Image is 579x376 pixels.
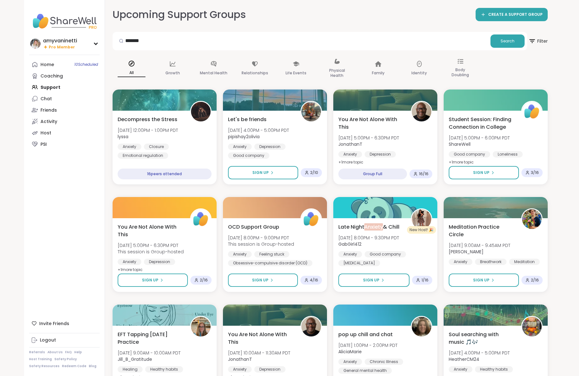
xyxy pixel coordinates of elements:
a: Host [29,127,100,139]
span: Sign Up [473,170,490,176]
b: Jill_B_Gratitude [118,356,152,362]
span: 4 / 16 [310,278,318,283]
b: AliciaMarie [338,348,362,355]
span: OCD Support Group [228,223,279,231]
span: Meditation Practice Circle [449,223,514,238]
div: Group Full [338,169,407,179]
a: Safety Policy [54,357,77,361]
span: Sign Up [363,277,379,283]
p: Life Events [286,69,306,77]
p: Physical Health [323,67,351,79]
a: Blog [89,364,96,368]
span: Let's be friends [228,116,267,123]
span: Pro Member [49,45,75,50]
span: Sign Up [473,277,490,283]
div: Coaching [40,73,63,79]
div: Anxiety [338,359,362,365]
span: Sign Up [252,170,269,176]
span: [DATE] 12:00PM - 1:00PM PDT [118,127,178,133]
div: Anxiety [449,259,472,265]
span: [DATE] 9:00AM - 10:00AM PDT [118,350,181,356]
div: 16 peers attended [118,169,212,179]
span: Search [501,38,514,44]
img: ShareWell [191,209,211,229]
b: pipishay2olivia [228,133,260,140]
b: lyssa [118,133,128,140]
div: Anxiety [338,151,362,157]
button: Sign Up [228,166,298,179]
div: Obsessive-compulsive disorder (OCD) [228,260,312,266]
span: [DATE] 8:00PM - 9:00PM PDT [228,235,294,241]
button: Sign Up [118,274,188,287]
div: Depression [254,144,286,150]
b: JonathanT [338,141,362,147]
a: Activity [29,116,100,127]
b: HeatherCM24 [449,356,479,362]
p: Growth [165,69,180,77]
span: Late Night & Chill [338,223,399,231]
h2: Upcoming Support Groups [113,8,246,22]
div: Healthy habits [145,366,183,373]
p: Identity [411,69,427,77]
img: HeatherCM24 [522,317,542,336]
a: Friends [29,104,100,116]
span: 10 Scheduled [74,62,98,67]
div: Breathwork [475,259,507,265]
img: Jill_B_Gratitude [191,317,211,336]
img: lyssa [191,102,211,121]
button: Search [490,34,525,48]
div: Chronic Illness [365,359,403,365]
span: You Are Not Alone With This [338,116,404,131]
span: CREATE A SUPPORT GROUP [488,12,543,17]
span: Soul searching with music 🎵🎶 [449,331,514,346]
div: Invite Friends [29,318,100,329]
div: Good company [365,251,406,257]
div: Anxiety [228,144,252,150]
span: 3 / 16 [531,170,539,175]
b: ShareWell [449,141,471,147]
div: Good company [449,151,490,157]
button: Sign Up [228,274,298,287]
img: JonathanT [412,102,431,121]
span: Decompress the Stress [118,116,177,123]
div: Anxiety [228,251,252,257]
div: Logout [40,337,56,343]
img: ShareWell [301,209,321,229]
div: Loneliness [493,151,523,157]
span: [DATE] 4:00PM - 5:00PM PDT [449,350,510,356]
span: Sign Up [142,277,158,283]
img: GabGirl412 [412,209,431,229]
span: [DATE] 5:00PM - 6:00PM PDT [449,135,510,141]
span: pop up chill and chat [338,331,393,338]
div: Healthy habits [475,366,513,373]
div: Home [40,62,54,68]
a: Referrals [29,350,45,354]
p: Family [372,69,385,77]
a: Help [74,350,82,354]
b: JonathanT [228,356,252,362]
p: Relationships [242,69,268,77]
div: Depression [254,366,286,373]
span: EFT Tapping [DATE] Practice [118,331,183,346]
a: Coaching [29,70,100,82]
a: Home10Scheduled [29,59,100,70]
span: This session is Group-hosted [118,249,184,255]
span: 2 / 16 [200,278,208,283]
div: Host [40,130,51,136]
p: Mental Health [200,69,227,77]
span: [DATE] 8:00PM - 9:30PM PDT [338,235,399,241]
div: Anxiety [449,366,472,373]
img: pipishay2olivia [301,102,321,121]
img: ShareWell [522,102,542,121]
div: Emotional regulation [118,152,168,159]
a: Chat [29,93,100,104]
p: Body Doubling [447,66,474,79]
span: You Are Not Alone With This [228,331,293,346]
span: [DATE] 9:00AM - 9:45AM PDT [449,242,510,249]
span: [DATE] 4:00PM - 5:00PM PDT [228,127,289,133]
div: Anxiety [118,259,141,265]
a: CREATE A SUPPORT GROUP [476,8,548,21]
span: Student Session: Finding Connection in College [449,116,514,131]
img: AliciaMarie [412,317,431,336]
div: Healing [118,366,143,373]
